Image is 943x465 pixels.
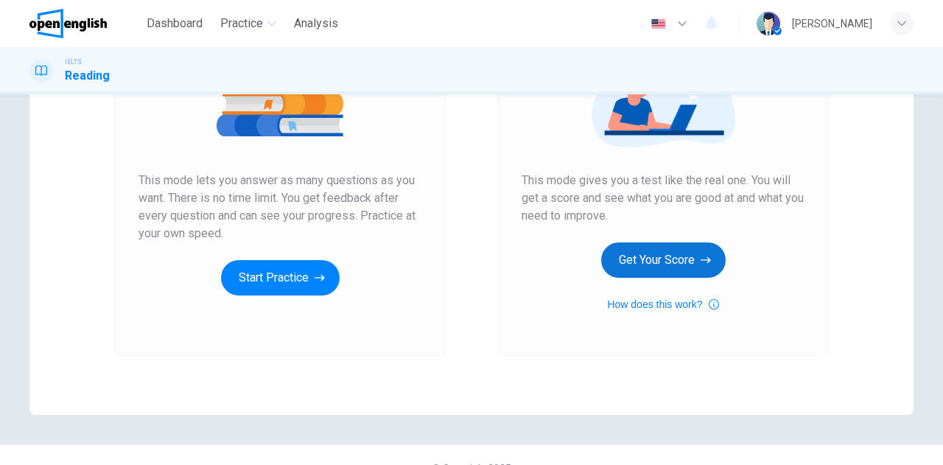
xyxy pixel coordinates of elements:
[141,10,208,37] button: Dashboard
[139,172,421,242] span: This mode lets you answer as many questions as you want. There is no time limit. You get feedback...
[65,67,110,85] h1: Reading
[29,9,107,38] img: OpenEnglish logo
[601,242,726,278] button: Get Your Score
[29,9,141,38] a: OpenEnglish logo
[288,10,344,37] button: Analysis
[214,10,282,37] button: Practice
[294,15,338,32] span: Analysis
[607,296,718,313] button: How does this work?
[147,15,203,32] span: Dashboard
[792,15,872,32] div: [PERSON_NAME]
[522,172,804,225] span: This mode gives you a test like the real one. You will get a score and see what you are good at a...
[65,57,82,67] span: IELTS
[221,260,340,296] button: Start Practice
[757,12,780,35] img: Profile picture
[220,15,263,32] span: Practice
[649,18,667,29] img: en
